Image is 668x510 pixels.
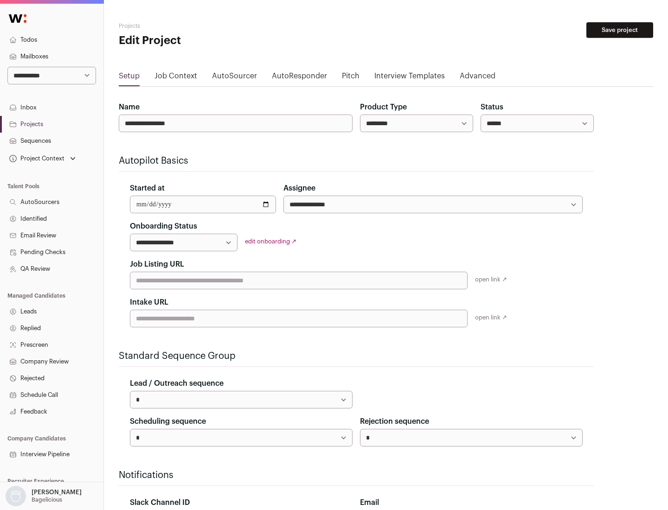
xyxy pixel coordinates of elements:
[245,238,296,244] a: edit onboarding ↗
[119,469,594,482] h2: Notifications
[32,496,62,504] p: Bagelicious
[32,489,82,496] p: [PERSON_NAME]
[119,70,140,85] a: Setup
[119,350,594,363] h2: Standard Sequence Group
[130,297,168,308] label: Intake URL
[342,70,360,85] a: Pitch
[119,33,297,48] h1: Edit Project
[212,70,257,85] a: AutoSourcer
[272,70,327,85] a: AutoResponder
[130,221,197,232] label: Onboarding Status
[4,9,32,28] img: Wellfound
[6,486,26,506] img: nopic.png
[460,70,495,85] a: Advanced
[360,416,429,427] label: Rejection sequence
[154,70,197,85] a: Job Context
[4,486,83,506] button: Open dropdown
[360,497,583,508] div: Email
[119,22,297,30] h2: Projects
[481,102,503,113] label: Status
[130,497,190,508] label: Slack Channel ID
[586,22,653,38] button: Save project
[283,183,315,194] label: Assignee
[130,183,165,194] label: Started at
[374,70,445,85] a: Interview Templates
[7,152,77,165] button: Open dropdown
[130,259,184,270] label: Job Listing URL
[360,102,407,113] label: Product Type
[119,102,140,113] label: Name
[130,378,224,389] label: Lead / Outreach sequence
[7,155,64,162] div: Project Context
[130,416,206,427] label: Scheduling sequence
[119,154,594,167] h2: Autopilot Basics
